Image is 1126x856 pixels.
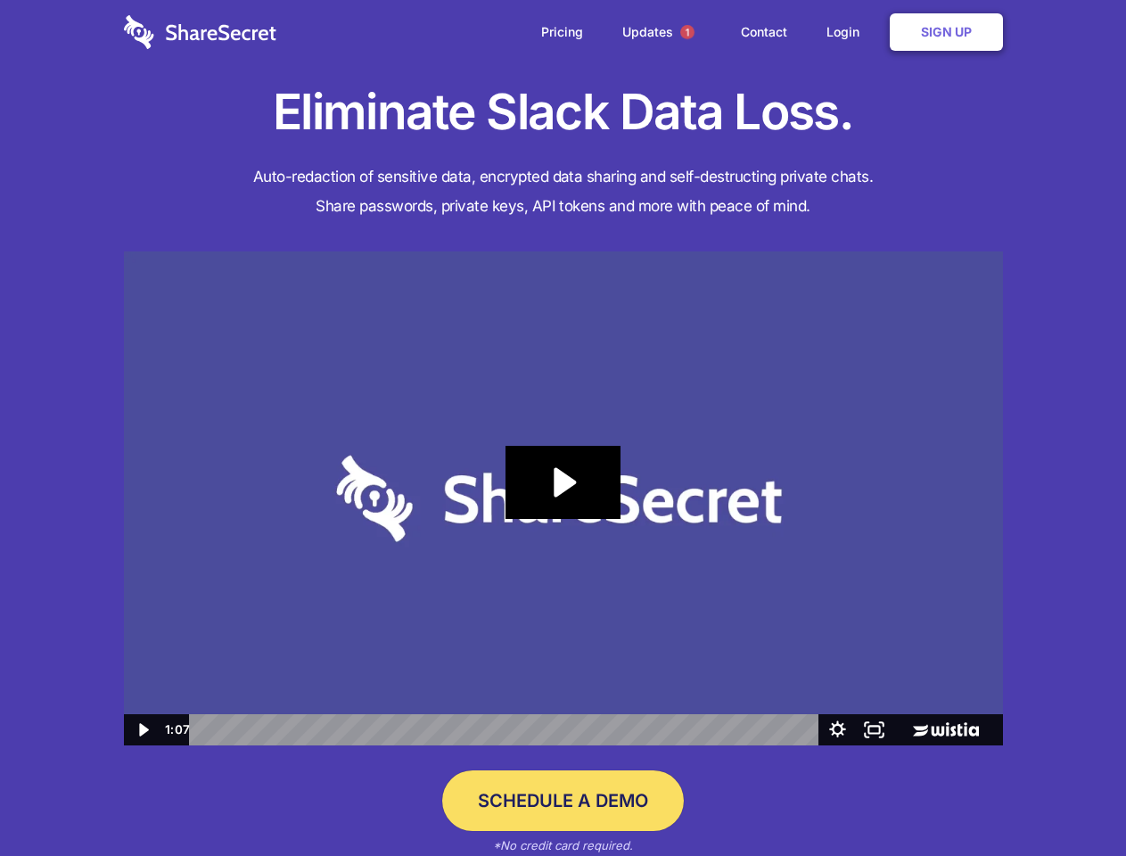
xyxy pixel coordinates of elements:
a: Contact [723,4,805,60]
h1: Eliminate Slack Data Loss. [124,80,1003,144]
img: logo-wordmark-white-trans-d4663122ce5f474addd5e946df7df03e33cb6a1c49d2221995e7729f52c070b2.svg [124,15,276,49]
button: Play Video [124,714,160,745]
h4: Auto-redaction of sensitive data, encrypted data sharing and self-destructing private chats. Shar... [124,162,1003,221]
img: Sharesecret [124,251,1003,746]
a: Pricing [523,4,601,60]
a: Login [809,4,886,60]
iframe: Drift Widget Chat Controller [1037,767,1105,835]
